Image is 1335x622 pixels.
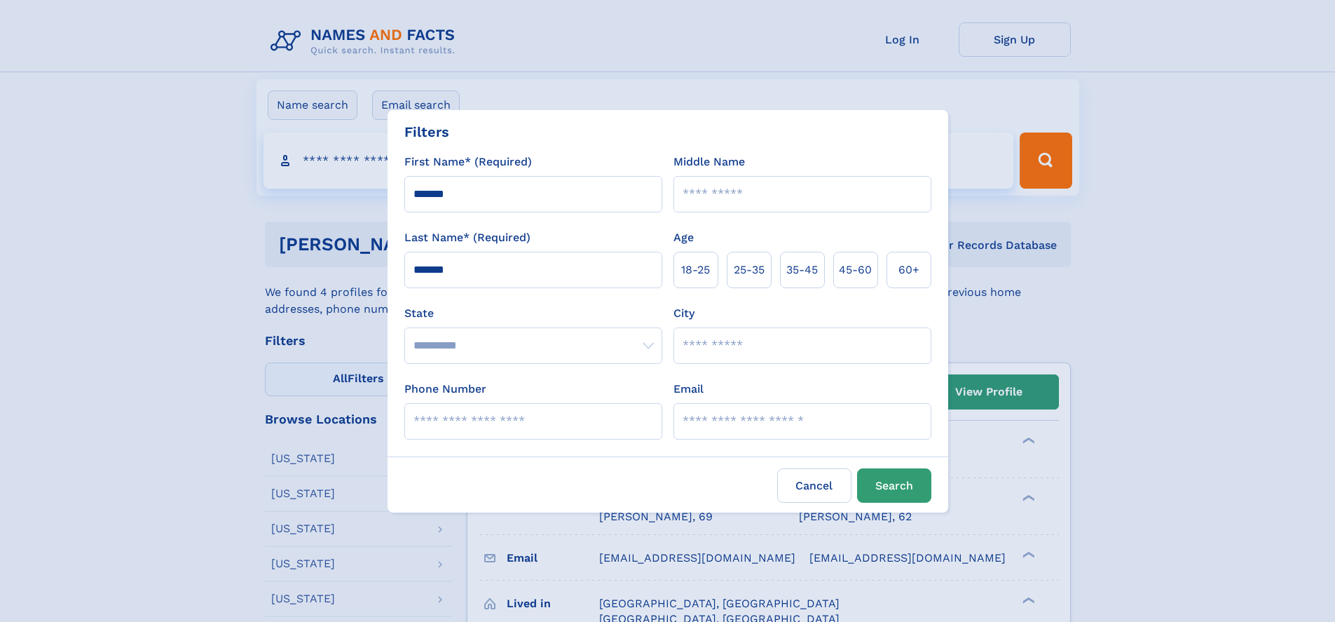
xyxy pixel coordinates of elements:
label: Email [673,381,704,398]
label: Middle Name [673,154,745,170]
label: First Name* (Required) [404,154,532,170]
span: 45‑60 [839,262,872,278]
span: 60+ [898,262,919,278]
span: 25‑35 [734,262,765,278]
label: Phone Number [404,381,486,398]
span: 18‑25 [681,262,710,278]
span: 35‑45 [786,262,818,278]
label: Age [673,229,694,246]
label: City [673,305,694,322]
label: Last Name* (Required) [404,229,530,246]
button: Search [857,468,931,503]
div: Filters [404,121,449,142]
label: State [404,305,662,322]
label: Cancel [777,468,851,503]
